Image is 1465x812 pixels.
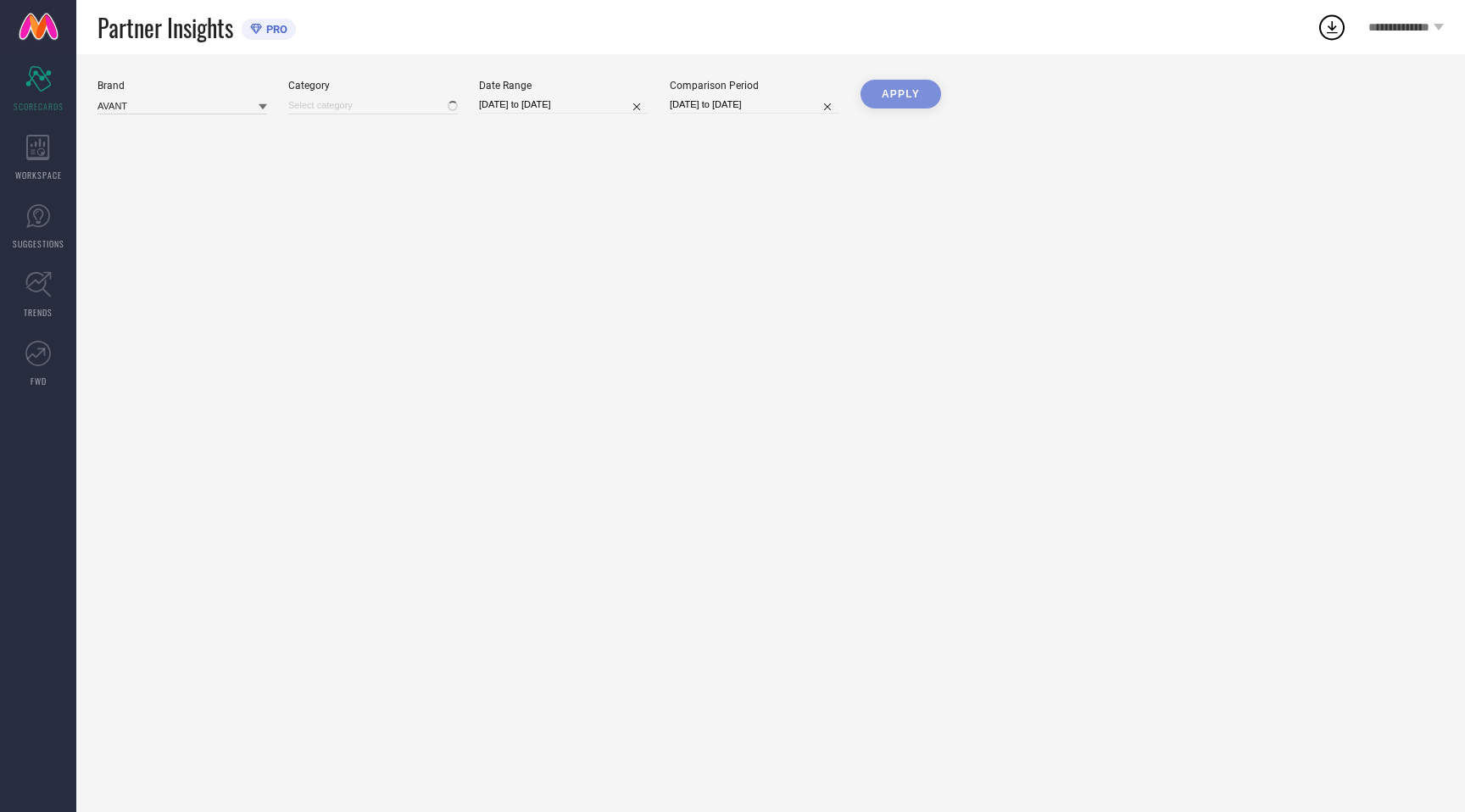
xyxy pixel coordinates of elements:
div: Date Range [479,80,649,92]
span: PRO [262,23,287,36]
span: TRENDS [24,306,53,319]
input: Select comparison period [670,96,839,114]
span: FWD [31,375,47,387]
span: SCORECARDS [14,100,64,113]
span: WORKSPACE [15,169,62,181]
span: SUGGESTIONS [13,237,64,250]
div: Comparison Period [670,80,839,92]
div: Category [288,80,458,92]
span: Partner Insights [97,10,233,45]
div: Open download list [1317,12,1347,42]
div: Brand [97,80,267,92]
input: Select date range [479,96,649,114]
